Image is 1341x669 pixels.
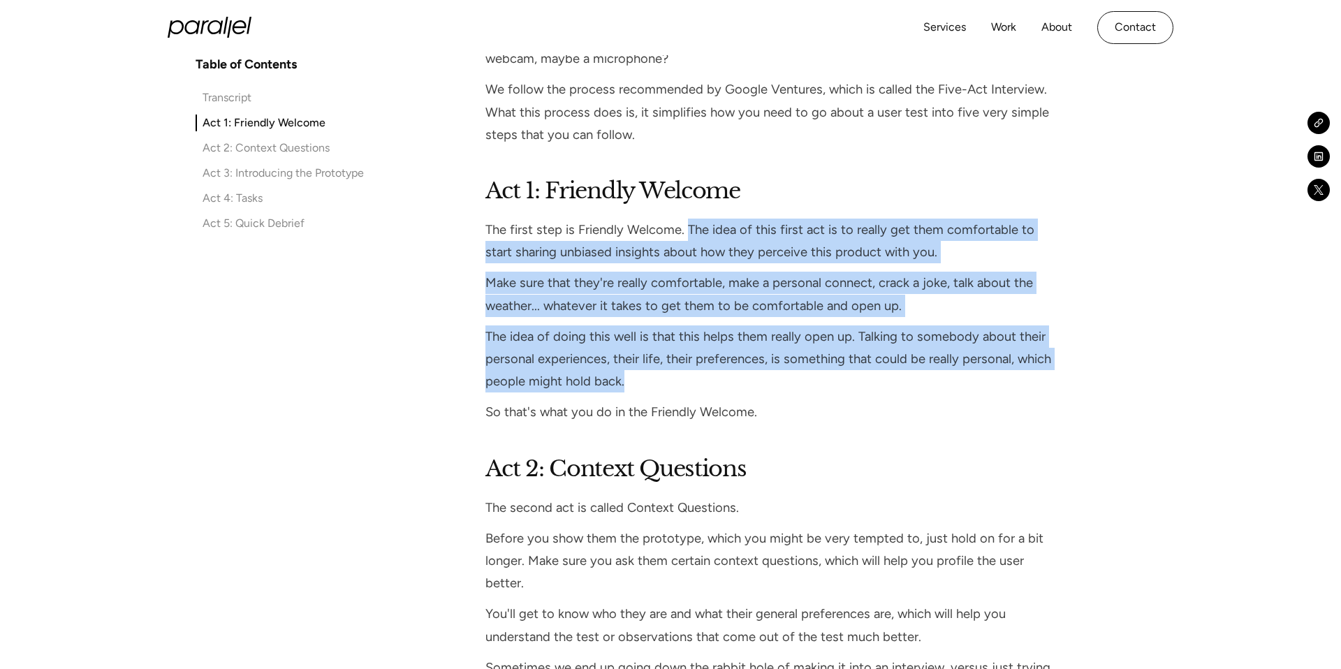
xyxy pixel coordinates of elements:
a: About [1041,17,1072,38]
a: Act 5: Quick Debrief [196,215,364,232]
a: Act 2: Context Questions [196,140,364,156]
p: The first step is Friendly Welcome. The idea of this first act is to really get them comfortable ... [485,219,1054,263]
div: Act 1: Friendly Welcome [203,115,325,131]
p: Before you show them the prototype, which you might be very tempted to, just hold on for a bit lo... [485,527,1054,595]
div: Act 5: Quick Debrief [203,215,305,232]
p: So that's what you do in the Friendly Welcome. [485,401,1054,423]
p: Make sure that they're really comfortable, make a personal connect, crack a joke, talk about the ... [485,272,1054,316]
div: Act 2: Context Questions [203,140,330,156]
a: Contact [1097,11,1173,44]
h4: Table of Contents [196,56,297,73]
p: We follow the process recommended by Google Ventures, which is called the Five-Act Interview. Wha... [485,78,1054,146]
p: The idea of doing this well is that this helps them really open up. Talking to somebody about the... [485,325,1054,393]
h2: Act 1: Friendly Welcome [485,174,1054,207]
p: You'll get to know who they are and what their general preferences are, which will help you under... [485,603,1054,647]
a: Act 4: Tasks [196,190,364,207]
a: Services [923,17,966,38]
h2: Act 2: Context Questions [485,452,1054,485]
div: Act 3: Introducing the Prototype [203,165,364,182]
a: home [168,17,251,38]
div: Act 4: Tasks [203,190,263,207]
a: Work [991,17,1016,38]
a: Act 3: Introducing the Prototype [196,165,364,182]
a: Transcript [196,89,364,106]
p: The second act is called Context Questions. [485,497,1054,519]
div: Transcript [203,89,251,106]
a: Act 1: Friendly Welcome [196,115,364,131]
